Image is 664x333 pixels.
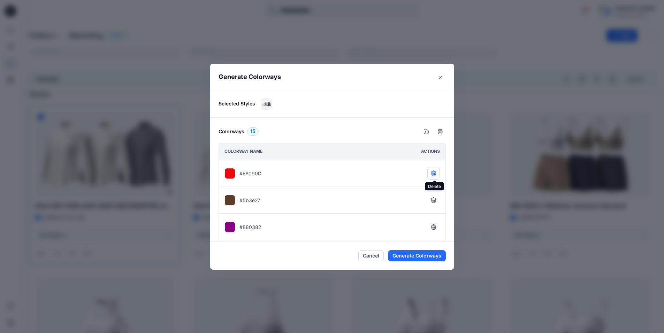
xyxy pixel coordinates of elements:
button: Cancel [358,250,384,261]
button: Generate Colorways [388,250,446,261]
img: Shirt DEV-END_AUG 2025 Segev [261,99,272,109]
h6: Colorways [219,127,244,136]
header: Generate Colorways [210,64,454,90]
p: #5b3e27 [239,197,260,204]
span: 15 [250,127,255,136]
button: Close [435,72,446,83]
p: Colorway name [224,148,262,155]
p: Actions [421,148,440,155]
p: Selected Styles [219,100,255,107]
p: #EA090D [239,170,261,177]
p: #880382 [239,223,261,231]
